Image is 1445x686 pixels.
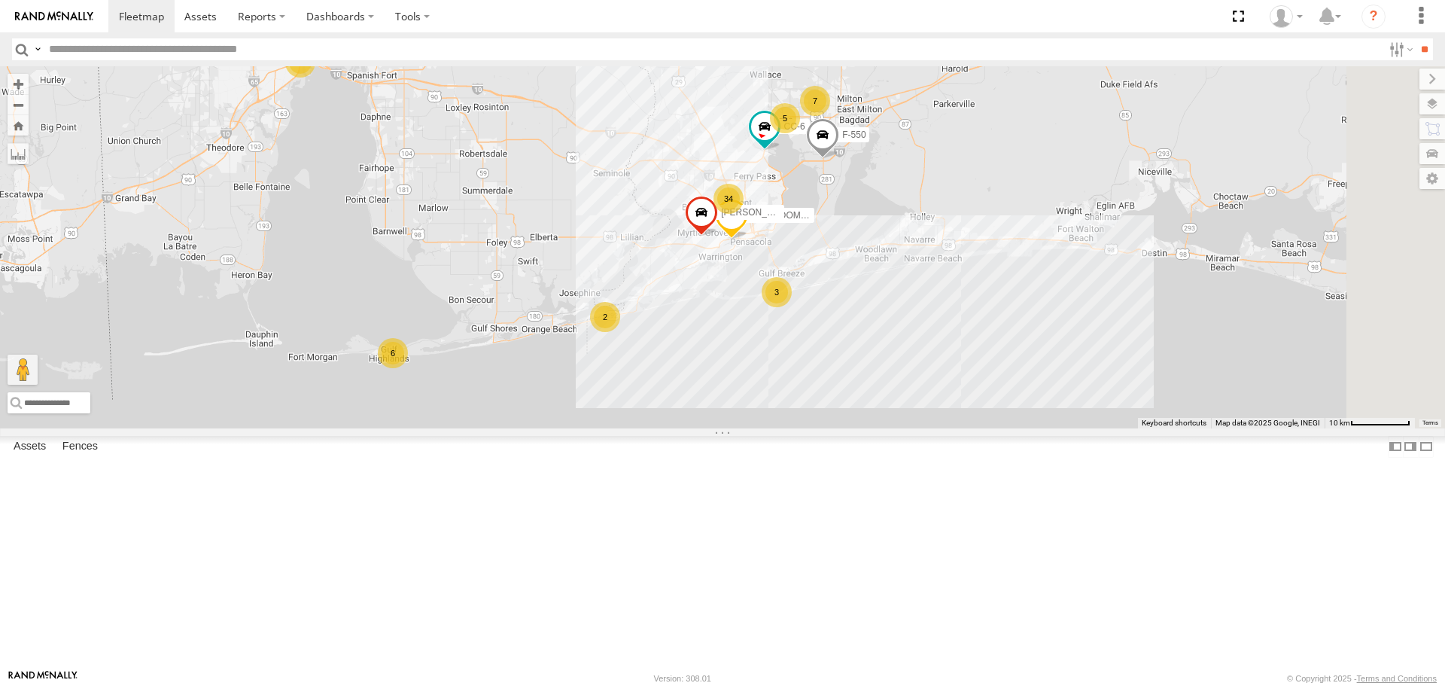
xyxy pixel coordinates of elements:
[713,184,744,214] div: 34
[1264,5,1308,28] div: William Pittman
[1422,419,1438,425] a: Terms (opens in new tab)
[8,115,29,136] button: Zoom Home
[378,338,408,368] div: 6
[1419,436,1434,458] label: Hide Summary Table
[842,130,865,141] span: F-550
[751,211,821,221] span: S-40 BOOM LIFT
[8,671,78,686] a: Visit our Website
[6,437,53,458] label: Assets
[55,437,105,458] label: Fences
[1357,674,1437,683] a: Terms and Conditions
[770,103,800,133] div: 5
[1325,418,1415,428] button: Map Scale: 10 km per 76 pixels
[8,94,29,115] button: Zoom out
[15,11,93,22] img: rand-logo.svg
[32,38,44,60] label: Search Query
[654,674,711,683] div: Version: 308.01
[762,277,792,307] div: 3
[1142,418,1206,428] button: Keyboard shortcuts
[1287,674,1437,683] div: © Copyright 2025 -
[8,355,38,385] button: Drag Pegman onto the map to open Street View
[590,302,620,332] div: 2
[1403,436,1418,458] label: Dock Summary Table to the Right
[800,86,830,116] div: 7
[1329,419,1350,427] span: 10 km
[1215,419,1320,427] span: Map data ©2025 Google, INEGI
[8,143,29,164] label: Measure
[721,207,796,218] span: [PERSON_NAME]
[1419,168,1445,189] label: Map Settings
[1388,436,1403,458] label: Dock Summary Table to the Left
[1361,5,1386,29] i: ?
[784,121,805,132] span: CC-6
[1383,38,1416,60] label: Search Filter Options
[8,74,29,94] button: Zoom in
